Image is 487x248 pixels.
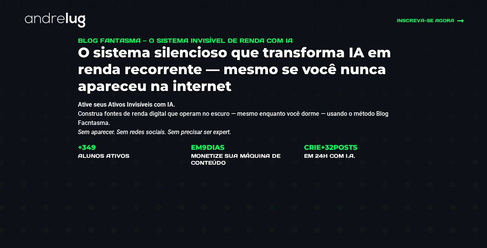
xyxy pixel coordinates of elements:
p: Construa fontes de renda digital que operam no escuro — mesmo enquanto você dorme — usando o méto... [78,100,409,137]
span: 349 [82,143,96,152]
h4: EM 24H COM I.A. [304,152,358,159]
h1: Blog Fantasma — O Sistema Invisível de Renda com IA [78,37,409,44]
em: Sem aparecer. Sem redes sociais. Sem precisar ser expert. [78,128,231,136]
div: + [78,143,129,152]
span: 9 [202,143,207,152]
h4: ALUNOS ativos [78,152,129,159]
strong: Ative seus Ativos Invisíveis com IA. [78,101,175,108]
div: EM DIAS [191,143,296,152]
span: 32 [325,143,333,152]
h3: O sistema silencioso que transforma IA em renda recorrente — mesmo se você nunca apareceu na inte... [78,44,409,94]
div: CRIE+ POSTS [304,143,358,152]
h4: MONETIZE SUA MÁQUINA DE CONTEÚDO [191,152,296,166]
a: INSCREVA-SE AGORA [331,17,464,24]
